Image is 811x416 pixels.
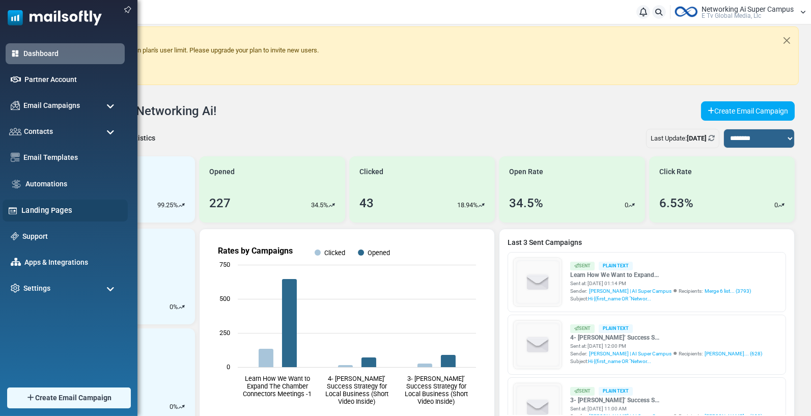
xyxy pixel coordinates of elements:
[325,375,388,405] text: 4- [PERSON_NAME]’ Success Strategy for Local Business (Short Video Inside)
[570,280,751,287] div: Sent at: [DATE] 01:14 PM
[570,287,751,295] div: Sender: Recipients:
[311,200,328,210] p: 34.5%
[24,257,120,268] a: Apps & Integrations
[157,200,178,210] p: 99.25%
[11,153,20,162] img: email-templates-icon.svg
[625,200,628,210] p: 0
[588,296,651,301] span: Hi {(first_name OR "Networ...
[570,342,762,350] div: Sent at: [DATE] 12:00 PM
[646,129,719,148] div: Last Update:
[170,402,185,412] div: %
[599,262,633,270] div: Plain Text
[219,261,230,268] text: 750
[23,48,120,59] a: Dashboard
[589,287,672,295] span: [PERSON_NAME] | AI Super Campus
[23,283,50,294] span: Settings
[218,246,293,256] text: Rates by Campaigns
[570,396,762,405] a: 3- [PERSON_NAME]’ Success S...
[589,350,672,357] span: [PERSON_NAME] | AI Super Campus
[9,128,21,135] img: contacts-icon.svg
[702,6,794,13] span: Networking Ai Super Campus
[170,402,173,412] p: 0
[570,295,751,302] div: Subject:
[674,5,806,20] a: User Logo Networking Ai Super Campus E Tv Global Media, Llc
[243,375,312,398] text: Learn How We Want to Expand The Chamber Connectors Meetings -1
[705,287,751,295] a: Merge 6 list... (3793)
[405,375,468,405] text: 3- [PERSON_NAME]’ Success Strategy for Local Business (Short Video Inside)
[659,167,692,177] span: Click Rate
[674,5,699,20] img: User Logo
[23,100,80,111] span: Email Campaigns
[570,262,595,270] div: Sent
[54,45,774,56] p: You reached your subscription plan's user limit. Please upgrade your plan to invite new users.
[509,167,543,177] span: Open Rate
[170,302,185,312] div: %
[11,101,20,110] img: campaigns-icon.png
[324,249,345,257] text: Clicked
[23,152,120,163] a: Email Templates
[705,350,762,357] a: [PERSON_NAME]... (628)
[35,393,111,403] span: Create Email Campaign
[368,249,390,257] text: Opened
[11,178,22,190] img: workflow.svg
[701,101,795,121] a: Create Email Campaign
[775,27,798,54] button: Close
[11,49,20,58] img: dashboard-icon-active.svg
[702,13,761,19] span: E Tv Global Media, Llc
[570,405,762,412] div: Sent at: [DATE] 11:00 AM
[514,259,562,306] img: empty-draft-icon2.svg
[11,232,19,240] img: support-icon.svg
[359,194,374,212] div: 43
[21,205,122,216] a: Landing Pages
[687,134,707,142] b: [DATE]
[22,231,120,242] a: Support
[25,179,120,189] a: Automations
[227,363,230,371] text: 0
[170,302,173,312] p: 0
[570,387,595,396] div: Sent
[570,350,762,357] div: Sender: Recipients:
[588,358,651,364] span: Hi {(first_name OR "Networ...
[570,333,762,342] a: 4- [PERSON_NAME]’ Success S...
[209,194,231,212] div: 227
[11,284,20,293] img: settings-icon.svg
[24,74,120,85] a: Partner Account
[514,321,562,369] img: empty-draft-icon2.svg
[508,237,786,248] a: Last 3 Sent Campaigns
[219,329,230,337] text: 250
[708,134,715,142] a: Refresh Stats
[659,194,693,212] div: 6.53%
[570,324,595,333] div: Sent
[219,295,230,302] text: 500
[570,357,762,365] div: Subject:
[209,167,235,177] span: Opened
[774,200,778,210] p: 0
[599,387,633,396] div: Plain Text
[570,270,751,280] a: Learn How We Want to Expand...
[8,206,18,215] img: landing_pages.svg
[457,200,478,210] p: 18.94%
[359,167,383,177] span: Clicked
[509,194,543,212] div: 34.5%
[599,324,633,333] div: Plain Text
[208,237,486,415] svg: Rates by Campaigns
[24,126,53,137] span: Contacts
